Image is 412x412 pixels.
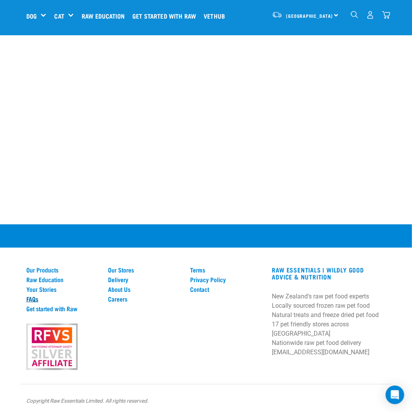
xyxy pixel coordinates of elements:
[108,266,181,273] a: Our Stores
[366,11,374,19] img: user.png
[108,286,181,293] a: About Us
[26,398,149,404] em: Copyright Raw Essentials Limited. All rights reserved.
[26,11,37,21] a: Dog
[190,286,263,293] a: Contact
[202,0,231,31] a: Vethub
[108,295,181,302] a: Careers
[190,276,263,283] a: Privacy Policy
[382,11,390,19] img: home-icon@2x.png
[386,386,404,404] div: Open Intercom Messenger
[26,286,99,293] a: Your Stories
[26,276,99,283] a: Raw Education
[351,11,358,18] img: home-icon-1@2x.png
[190,266,263,273] a: Terms
[54,11,64,21] a: Cat
[26,266,99,273] a: Our Products
[80,0,130,31] a: Raw Education
[23,322,81,371] img: rfvs.png
[272,11,282,18] img: van-moving.png
[130,0,202,31] a: Get started with Raw
[26,295,99,302] a: FAQs
[286,14,333,17] span: [GEOGRAPHIC_DATA]
[108,276,181,283] a: Delivery
[272,266,386,280] h3: RAW ESSENTIALS | Wildly Good Advice & Nutrition
[272,292,386,357] p: New Zealand's raw pet food experts Locally sourced frozen raw pet food Natural treats and freeze ...
[26,305,99,312] a: Get started with Raw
